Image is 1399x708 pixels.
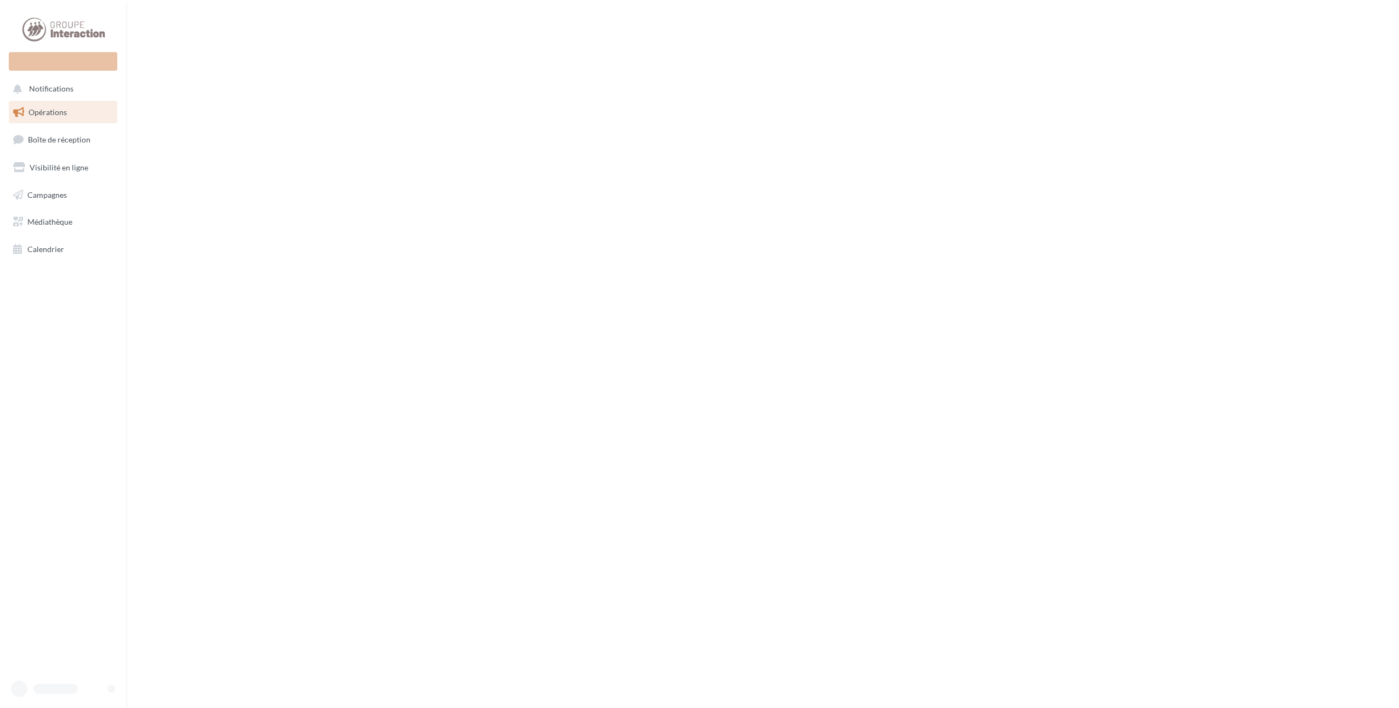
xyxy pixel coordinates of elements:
div: Nouvelle campagne [9,52,117,71]
span: Médiathèque [27,217,72,226]
span: Boîte de réception [28,135,90,144]
a: Boîte de réception [7,128,120,151]
span: Campagnes [27,190,67,199]
a: Opérations [7,101,120,124]
a: Campagnes [7,184,120,207]
a: Calendrier [7,238,120,261]
a: Visibilité en ligne [7,156,120,179]
a: Médiathèque [7,210,120,233]
span: Visibilité en ligne [30,163,88,172]
span: Opérations [29,107,67,117]
span: Calendrier [27,244,64,254]
span: Notifications [29,84,73,94]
